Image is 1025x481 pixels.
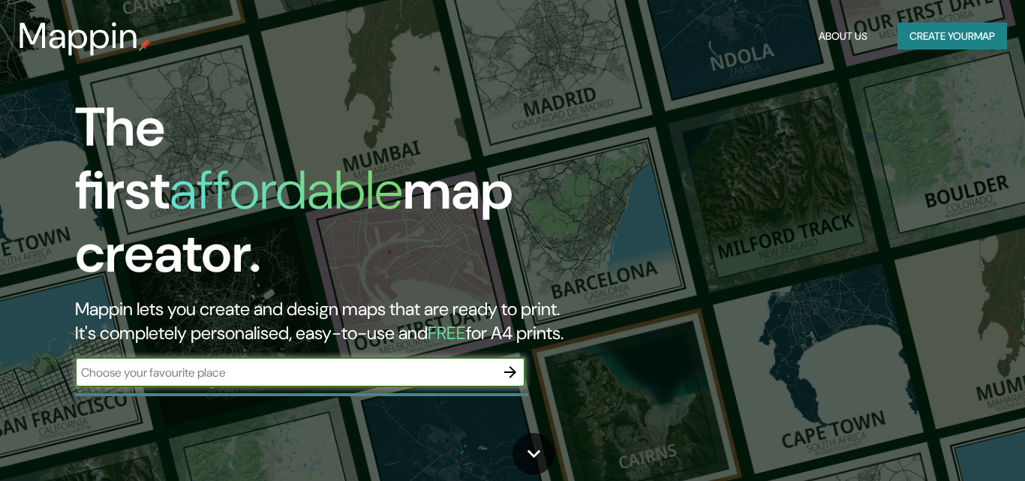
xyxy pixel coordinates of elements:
h1: affordable [170,155,403,225]
img: mappin-pin [139,39,151,51]
h5: FREE [428,321,466,344]
h3: Mappin [18,15,139,57]
button: About Us [813,23,873,50]
input: Choose your favourite place [75,364,495,381]
h1: The first map creator. [75,96,588,297]
h2: Mappin lets you create and design maps that are ready to print. It's completely personalised, eas... [75,297,588,345]
button: Create yourmap [897,23,1007,50]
